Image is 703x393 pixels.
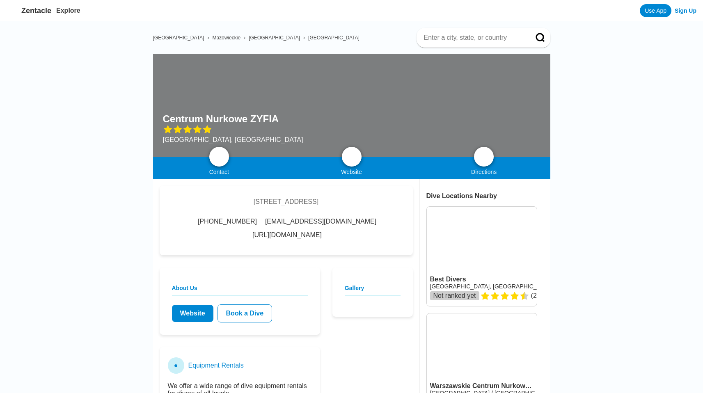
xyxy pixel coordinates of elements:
[474,147,494,167] a: directions
[249,35,300,41] a: [GEOGRAPHIC_DATA]
[430,283,553,290] a: [GEOGRAPHIC_DATA], [GEOGRAPHIC_DATA]
[172,305,213,322] a: Website
[342,147,362,167] a: map
[212,35,240,41] a: Mazowieckie
[265,218,376,225] span: [EMAIL_ADDRESS][DOMAIN_NAME]
[7,4,51,17] a: Zentacle logoZentacle
[423,34,524,42] input: Enter a city, state, or country
[418,169,550,175] div: Directions
[308,35,360,41] a: [GEOGRAPHIC_DATA]
[198,218,257,225] span: [PHONE_NUMBER]
[56,7,80,14] a: Explore
[7,4,20,17] img: Zentacle logo
[675,7,696,14] a: Sign Up
[188,362,244,369] h3: Equipment Rentals
[252,231,322,239] a: [URL][DOMAIN_NAME]
[345,285,401,296] h2: Gallery
[285,169,418,175] div: Website
[218,304,272,322] a: Book a Dive
[153,169,286,175] div: Contact
[21,7,51,15] span: Zentacle
[640,4,671,17] a: Use App
[207,35,209,41] span: ›
[163,113,279,125] h1: Centrum Nurkowe ZYFIA
[303,35,305,41] span: ›
[254,198,318,206] div: [STREET_ADDRESS]
[168,357,184,374] div: ●
[153,35,204,41] a: [GEOGRAPHIC_DATA]
[163,136,303,144] div: [GEOGRAPHIC_DATA], [GEOGRAPHIC_DATA]
[479,152,489,162] img: directions
[244,35,245,41] span: ›
[348,153,356,161] img: map
[172,285,308,296] h2: About Us
[215,153,223,161] img: phone
[426,192,550,200] div: Dive Locations Nearby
